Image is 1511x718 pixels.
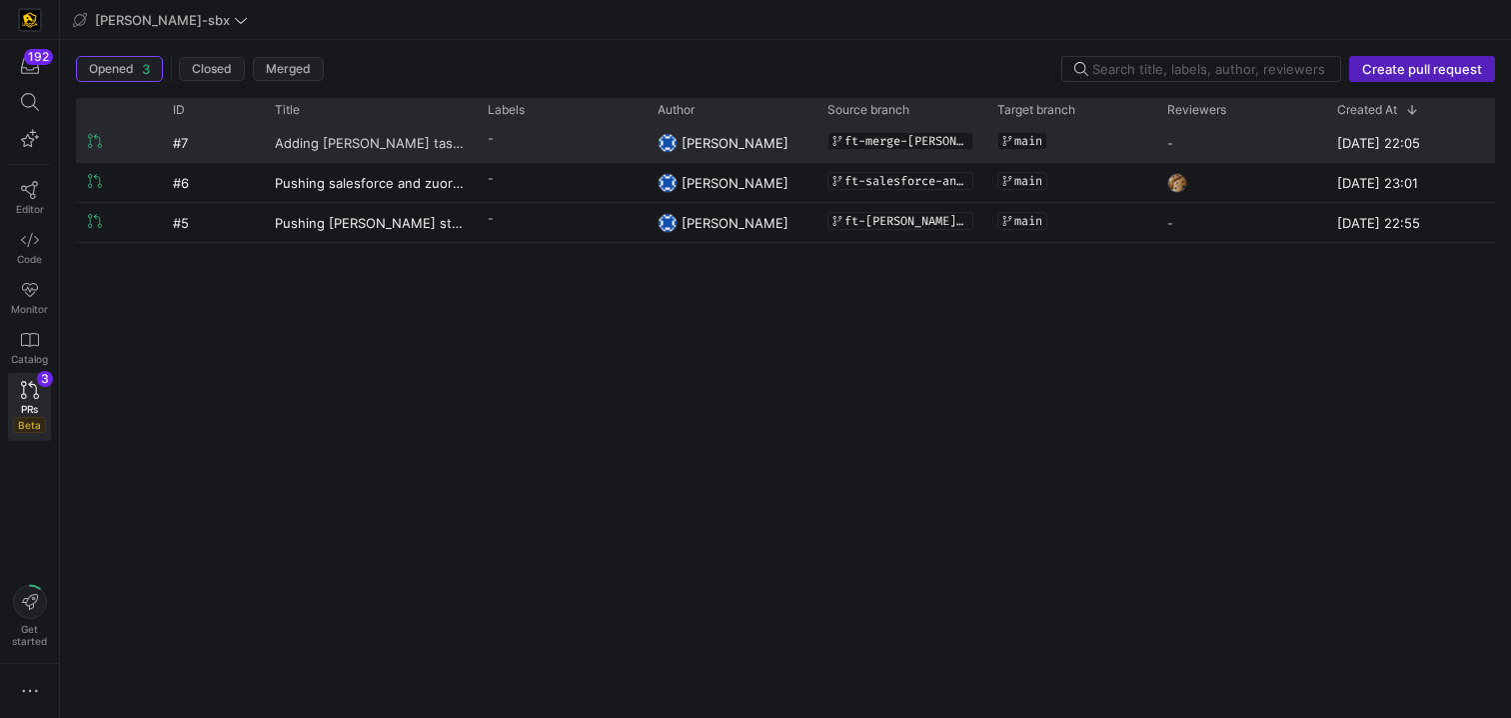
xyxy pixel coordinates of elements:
[844,174,968,188] span: ft-salesforce-and-zuora-08012025
[275,103,300,117] span: Title
[1167,103,1226,117] span: Reviewers
[844,214,968,228] span: ft-[PERSON_NAME]-080125
[1167,217,1173,230] span: -
[682,175,788,191] span: [PERSON_NAME]
[161,203,263,242] div: #5
[1362,61,1482,77] span: Create pull request
[12,623,47,647] span: Get started
[179,57,245,81] button: Closed
[658,103,695,117] span: Author
[1337,103,1397,117] span: Created At
[8,173,51,223] a: Editor
[827,103,909,117] span: Source branch
[682,215,788,231] span: [PERSON_NAME]
[488,172,494,185] span: -
[1167,137,1173,150] span: -
[1092,61,1328,77] input: Search title, labels, author, reviewers
[173,103,185,117] span: ID
[17,253,42,265] span: Code
[1167,173,1187,193] img: https://storage.googleapis.com/y42-prod-data-exchange/images/1Nvl5cecG3s9yuu18pSpZlzl4PBNfpIlp06V...
[488,103,525,117] span: Labels
[142,61,150,77] span: 3
[8,48,51,84] button: 192
[89,62,134,76] span: Opened
[658,133,678,153] img: https://secure.gravatar.com/avatar/f866d383541c172ea2c06842c681cb4b96f16f6efdd7d5a7117e16d2eb83ee...
[275,164,464,201] a: Pushing salesforce and zuora tables to main
[266,62,311,76] span: Merged
[1325,203,1495,242] div: [DATE] 22:55
[682,135,788,151] span: [PERSON_NAME]
[76,56,163,82] button: Opened3
[275,124,464,161] a: Adding [PERSON_NAME] task to main
[8,3,51,37] a: https://storage.googleapis.com/y42-prod-data-exchange/images/uAsz27BndGEK0hZWDFeOjoxA7jCwgK9jE472...
[16,203,44,215] span: Editor
[1325,163,1495,202] div: [DATE] 23:01
[488,132,494,145] span: -
[11,303,48,315] span: Monitor
[8,223,51,273] a: Code
[37,371,53,387] div: 3
[1014,134,1042,148] span: main
[8,273,51,323] a: Monitor
[997,103,1075,117] span: Target branch
[844,134,968,148] span: ft-merge-[PERSON_NAME]-task-to-main-08212025
[21,403,38,415] span: PRs
[1014,174,1042,188] span: main
[161,123,263,162] div: #7
[8,577,51,655] button: Getstarted
[68,7,253,33] button: [PERSON_NAME]-sbx
[161,163,263,202] div: #6
[488,212,494,225] span: -
[658,173,678,193] img: https://secure.gravatar.com/avatar/f866d383541c172ea2c06842c681cb4b96f16f6efdd7d5a7117e16d2eb83ee...
[658,213,678,233] img: https://secure.gravatar.com/avatar/f866d383541c172ea2c06842c681cb4b96f16f6efdd7d5a7117e16d2eb83ee...
[253,57,324,81] button: Merged
[8,373,51,441] a: PRsBeta3
[13,417,46,433] span: Beta
[11,353,48,365] span: Catalog
[192,62,232,76] span: Closed
[8,323,51,373] a: Catalog
[20,10,40,30] img: https://storage.googleapis.com/y42-prod-data-exchange/images/uAsz27BndGEK0hZWDFeOjoxA7jCwgK9jE472...
[1349,56,1495,82] button: Create pull request
[275,204,464,241] a: Pushing [PERSON_NAME] staging models to main
[24,49,53,65] div: 192
[95,12,230,28] span: [PERSON_NAME]-sbx
[1014,214,1042,228] span: main
[1325,123,1495,162] div: [DATE] 22:05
